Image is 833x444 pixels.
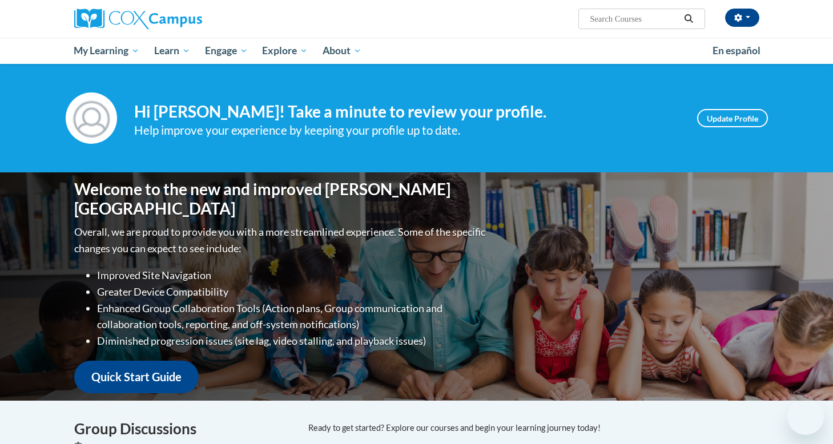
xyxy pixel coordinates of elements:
img: Profile Image [66,92,117,144]
img: Cox Campus [74,9,202,29]
iframe: Button to launch messaging window [787,398,824,435]
a: Explore [255,38,315,64]
span: En español [713,45,760,56]
h1: Welcome to the new and improved [PERSON_NAME][GEOGRAPHIC_DATA] [74,180,488,218]
a: Engage [198,38,255,64]
h4: Hi [PERSON_NAME]! Take a minute to review your profile. [134,102,680,122]
span: About [323,44,361,58]
button: Account Settings [725,9,759,27]
span: My Learning [74,44,139,58]
span: Explore [262,44,308,58]
a: About [315,38,369,64]
li: Improved Site Navigation [97,267,488,284]
div: Main menu [57,38,776,64]
a: Quick Start Guide [74,361,199,393]
li: Diminished progression issues (site lag, video stalling, and playback issues) [97,333,488,349]
a: Learn [147,38,198,64]
input: Search Courses [589,12,680,26]
span: Learn [154,44,190,58]
a: En español [705,39,768,63]
h4: Group Discussions [74,418,291,440]
li: Greater Device Compatibility [97,284,488,300]
a: Update Profile [697,109,768,127]
a: Cox Campus [74,9,291,29]
a: My Learning [67,38,147,64]
span: Engage [205,44,248,58]
p: Overall, we are proud to provide you with a more streamlined experience. Some of the specific cha... [74,224,488,257]
div: Help improve your experience by keeping your profile up to date. [134,121,680,140]
li: Enhanced Group Collaboration Tools (Action plans, Group communication and collaboration tools, re... [97,300,488,333]
button: Search [680,12,697,26]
